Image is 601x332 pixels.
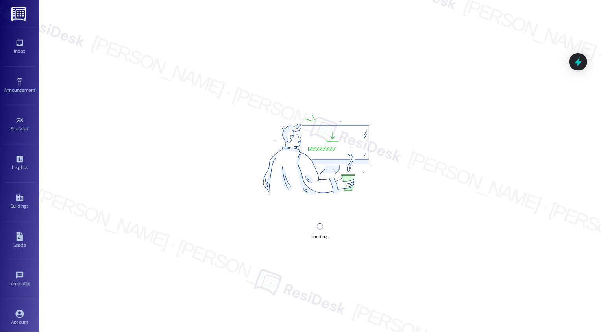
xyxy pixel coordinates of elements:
span: • [28,125,30,130]
a: Account [4,307,35,328]
span: • [35,86,36,92]
a: Leads [4,230,35,251]
a: Buildings [4,191,35,212]
a: Site Visit • [4,114,35,135]
a: Insights • [4,152,35,174]
a: Inbox [4,36,35,57]
div: Loading... [311,233,329,241]
img: ResiDesk Logo [11,7,28,21]
a: Templates • [4,269,35,290]
span: • [27,163,28,169]
span: • [30,280,31,285]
